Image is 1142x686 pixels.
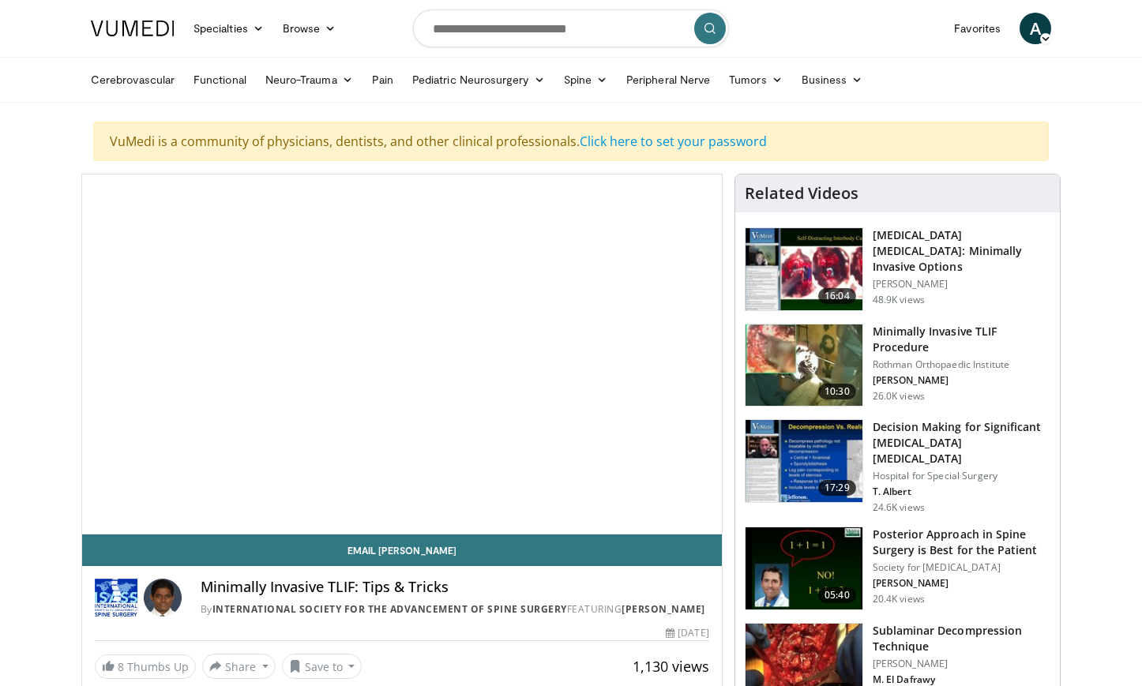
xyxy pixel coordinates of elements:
span: 16:04 [818,288,856,304]
img: 3b6f0384-b2b2-4baa-b997-2e524ebddc4b.150x105_q85_crop-smart_upscale.jpg [746,527,862,609]
p: 20.4K views [873,593,925,605]
p: 48.9K views [873,294,925,306]
p: T. Albert [873,485,1050,498]
img: 9f1438f7-b5aa-4a55-ab7b-c34f90e48e66.150x105_q85_crop-smart_upscale.jpg [746,228,862,310]
h3: Minimally Invasive TLIF Procedure [873,324,1050,355]
img: ander_3.png.150x105_q85_crop-smart_upscale.jpg [746,324,862,407]
h4: Minimally Invasive TLIF: Tips & Tricks [201,579,709,596]
span: 05:40 [818,587,856,603]
a: Pediatric Neurosurgery [403,64,554,96]
div: [DATE] [666,626,708,640]
img: Avatar [144,579,182,617]
span: 10:30 [818,384,856,399]
img: VuMedi Logo [91,21,175,36]
a: Tumors [719,64,792,96]
img: International Society for the Advancement of Spine Surgery [95,579,137,617]
p: Rothman Orthopaedic Institute [873,358,1050,371]
a: Click here to set your password [580,133,767,150]
button: Share [202,654,276,679]
a: International Society for the Advancement of Spine Surgery [212,602,567,616]
p: [PERSON_NAME] [873,577,1050,590]
a: A [1020,13,1051,44]
a: 17:29 Decision Making for Significant [MEDICAL_DATA] [MEDICAL_DATA] Hospital for Special Surgery ... [745,419,1050,514]
p: [PERSON_NAME] [873,278,1050,291]
h3: Decision Making for Significant [MEDICAL_DATA] [MEDICAL_DATA] [873,419,1050,467]
a: [PERSON_NAME] [622,602,705,616]
a: Spine [554,64,617,96]
span: 17:29 [818,480,856,496]
h3: Posterior Approach in Spine Surgery is Best for the Patient [873,527,1050,558]
button: Save to [282,654,363,679]
div: VuMedi is a community of physicians, dentists, and other clinical professionals. [93,122,1049,161]
a: Browse [273,13,346,44]
p: Society for [MEDICAL_DATA] [873,561,1050,574]
a: 05:40 Posterior Approach in Spine Surgery is Best for the Patient Society for [MEDICAL_DATA] [PER... [745,527,1050,610]
h3: Sublaminar Decompression Technique [873,623,1050,654]
a: Neuro-Trauma [256,64,363,96]
p: [PERSON_NAME] [873,658,1050,670]
a: Specialties [184,13,273,44]
p: 26.0K views [873,390,925,403]
p: [PERSON_NAME] [873,374,1050,387]
p: M. El Dafrawy [873,673,1050,686]
span: 8 [118,659,124,674]
span: 1,130 views [633,657,709,676]
input: Search topics, interventions [413,9,729,47]
a: Peripheral Nerve [617,64,719,96]
a: 8 Thumbs Up [95,654,196,679]
a: 10:30 Minimally Invasive TLIF Procedure Rothman Orthopaedic Institute [PERSON_NAME] 26.0K views [745,324,1050,407]
a: Functional [184,64,256,96]
a: Favorites [945,13,1010,44]
a: Email [PERSON_NAME] [82,534,722,566]
div: By FEATURING [201,602,709,617]
p: Hospital for Special Surgery [873,470,1050,482]
p: 24.6K views [873,501,925,514]
a: Business [792,64,873,96]
img: 316497_0000_1.png.150x105_q85_crop-smart_upscale.jpg [746,420,862,502]
a: Pain [363,64,403,96]
h4: Related Videos [745,184,858,203]
h3: [MEDICAL_DATA] [MEDICAL_DATA]: Minimally Invasive Options [873,227,1050,275]
video-js: Video Player [82,174,722,534]
a: 16:04 [MEDICAL_DATA] [MEDICAL_DATA]: Minimally Invasive Options [PERSON_NAME] 48.9K views [745,227,1050,311]
a: Cerebrovascular [81,64,184,96]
